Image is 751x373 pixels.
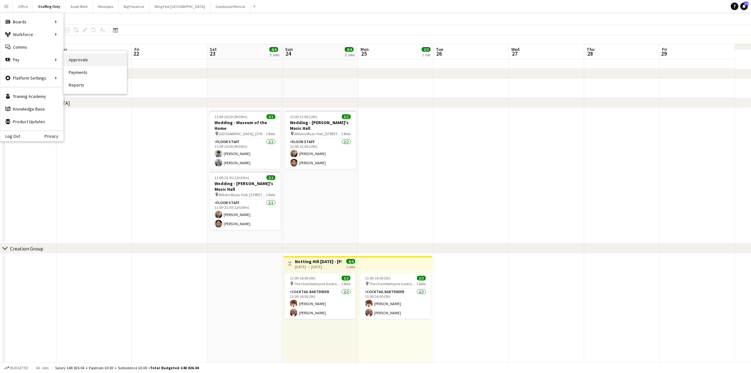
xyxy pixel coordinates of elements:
[0,53,63,66] div: Pay
[422,52,430,57] div: 1 Job
[44,134,63,139] a: Privacy
[33,0,66,13] button: Staffing Only
[215,114,248,119] span: 11:00-20:30 (9h30m)
[361,46,369,52] span: Mon
[285,120,356,131] h3: Wedding - [PERSON_NAME]'s Music Hall
[219,131,266,136] span: [GEOGRAPHIC_DATA], [STREET_ADDRESS]
[341,281,350,286] span: 1 Role
[133,50,139,57] span: 22
[294,281,341,286] span: The Chamberlayne Gastropub Kensal Rise, [STREET_ADDRESS]
[35,365,50,370] span: All jobs
[342,114,351,119] span: 2/2
[284,50,293,57] span: 24
[269,47,278,52] span: 4/4
[267,175,275,180] span: 2/2
[290,276,315,280] span: 11:00-16:00 (5h)
[285,46,293,52] span: Sun
[266,131,275,136] span: 1 Role
[0,72,63,84] div: Platform Settings
[210,181,280,192] h3: Wedding - [PERSON_NAME]'s Music Hall
[0,134,20,139] a: Log Out
[285,288,355,319] app-card-role: Cocktail Bartender2/211:00-16:00 (5h)[PERSON_NAME][PERSON_NAME]
[511,46,519,52] span: Wed
[64,66,127,79] a: Payments
[209,50,217,57] span: 23
[365,276,391,280] span: 11:00-16:00 (5h)
[13,0,33,13] button: Office
[210,171,280,230] app-job-card: 11:00-23:30 (12h30m)2/2Wedding - [PERSON_NAME]'s Music Hall Wiltons Music Hall, [STREET_ADDRESS]1...
[64,79,127,91] a: Reports
[295,259,342,264] h3: Notting Hill [DATE] - [PERSON_NAME] & Nephew Activation
[150,365,199,370] span: Total Budgeted £48 826.04
[210,111,280,169] app-job-card: 11:00-20:30 (9h30m)2/2Wedding - Museum of the Home [GEOGRAPHIC_DATA], [STREET_ADDRESS]1 RoleFloor...
[369,281,417,286] span: The Chamberlayne Gastropub Kensal Rise, [STREET_ADDRESS]
[285,111,356,169] app-job-card: 12:00-22:00 (10h)2/2Wedding - [PERSON_NAME]'s Music Hall Wiltons Music Hall, [STREET_ADDRESS]1 Ro...
[290,114,318,119] span: 12:00-22:00 (10h)
[93,0,119,13] button: Meatopia
[586,50,595,57] span: 28
[436,46,443,52] span: Tue
[360,273,431,319] app-job-card: 11:00-16:00 (5h)2/2 The Chamberlayne Gastropub Kensal Rise, [STREET_ADDRESS]1 RoleCocktail Barten...
[266,192,275,197] span: 1 Role
[66,0,93,13] button: Asset Work
[0,41,63,53] a: Comms
[150,0,210,13] button: Wing Fest [GEOGRAPHIC_DATA]
[215,175,249,180] span: 11:00-23:30 (12h30m)
[740,3,748,10] a: 77
[0,28,63,41] div: Workforce
[662,46,667,52] span: Fri
[119,0,150,13] button: Big Feastival
[10,366,28,370] span: Budgeted
[435,50,443,57] span: 26
[210,138,280,169] app-card-role: Floor Staff2/211:00-20:30 (9h30m)[PERSON_NAME][PERSON_NAME]
[422,47,431,52] span: 2/2
[0,15,63,28] div: Boards
[270,52,279,57] div: 2 Jobs
[294,131,342,136] span: Wiltons Music Hall, [STREET_ADDRESS]
[210,0,250,13] button: Goodwood Revival
[267,114,275,119] span: 2/2
[346,259,355,264] span: 4/4
[345,47,354,52] span: 4/4
[0,103,63,115] a: Knowledge Base
[587,46,595,52] span: Thu
[0,90,63,103] a: Training Academy
[210,120,280,131] h3: Wedding - Museum of the Home
[417,281,426,286] span: 1 Role
[295,264,342,269] div: [DATE] → [DATE]
[360,288,431,319] app-card-role: Cocktail Bartender2/211:00-16:00 (5h)[PERSON_NAME][PERSON_NAME]
[360,50,369,57] span: 25
[346,264,355,269] div: 2 jobs
[510,50,519,57] span: 27
[285,273,355,319] app-job-card: 11:00-16:00 (5h)2/2 The Chamberlayne Gastropub Kensal Rise, [STREET_ADDRESS]1 RoleCocktail Barten...
[3,364,29,371] button: Budgeted
[417,276,426,280] span: 2/2
[210,46,217,52] span: Sat
[345,52,355,57] div: 2 Jobs
[64,53,127,66] a: Approvals
[0,115,63,128] a: Product Updates
[342,276,350,280] span: 2/2
[10,245,43,252] div: Creation Group
[219,192,266,197] span: Wiltons Music Hall, [STREET_ADDRESS]
[210,199,280,230] app-card-role: Floor Staff2/211:00-23:30 (12h30m)[PERSON_NAME][PERSON_NAME]
[55,365,199,370] div: Salary £48 826.04 + Expenses £0.00 + Subsistence £0.00 =
[744,2,748,6] span: 77
[661,50,667,57] span: 29
[285,138,356,169] app-card-role: Floor Staff2/212:00-22:00 (10h)[PERSON_NAME][PERSON_NAME]
[134,46,139,52] span: Fri
[342,131,351,136] span: 1 Role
